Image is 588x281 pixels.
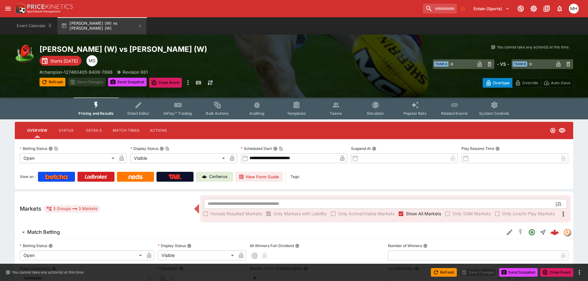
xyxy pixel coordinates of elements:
[515,3,526,14] button: Connected to PK
[576,269,583,276] button: more
[287,111,306,116] span: Templates
[209,174,227,180] p: Cerberus
[483,78,512,88] button: Overtype
[27,10,60,13] img: Sportsbook Management
[46,205,98,213] div: 3 Groups 3 Markets
[493,80,510,86] p: Overtype
[20,205,41,212] h5: Markets
[211,210,262,217] span: Include Resulted Markets
[2,3,14,14] button: open drawer
[406,210,441,217] span: Show All Markets
[541,78,573,88] button: Auto-Save
[461,146,494,151] p: Play Resume Time
[367,111,384,116] span: Simulator
[130,146,158,151] p: Display Status
[48,147,53,151] button: Betting StatusCopy To Clipboard
[187,244,191,248] button: Display Status
[128,174,142,179] img: Neds
[40,69,113,75] p: Copy To Clipboard
[550,127,556,134] svg: Open
[184,78,192,88] button: more
[564,229,570,236] img: tradingmodel
[290,172,300,182] label: Tags:
[567,2,581,15] button: Michael Hutchinson
[553,198,564,209] button: Open
[20,172,35,182] label: View on :
[14,2,26,15] img: PriceKinetics Logo
[295,244,299,248] button: All Winners Full-Dividend
[423,4,457,14] input: search
[423,244,427,248] button: Number of Winners
[15,226,504,238] button: Match Betting
[85,174,107,179] img: Ladbrokes
[499,268,538,277] button: Send Snapshot
[165,147,169,151] button: Copy To Clipboard
[250,243,294,248] p: All Winners Full-Dividend
[372,147,376,151] button: Suspend At
[20,243,47,248] p: Betting Status
[127,111,149,116] span: Detail Editor
[470,4,513,14] button: Select Tenant
[515,227,526,238] button: SGM Disabled
[249,111,265,116] span: Auditing
[236,172,283,182] button: View Form Guide
[86,55,98,66] div: Matthew Scott
[512,78,541,88] button: Override
[537,227,548,238] button: Straight
[206,111,229,116] span: Bulk Actions
[502,210,555,217] span: Only Live/In-Play Markets
[160,147,164,151] button: Display StatusCopy To Clipboard
[20,250,144,260] div: Open
[338,210,394,217] span: Only Active/Visible Markets
[548,226,561,238] a: 0480511e-ffd0-48c5-b7e3-55048065f76d
[73,97,514,119] div: Event type filters
[273,210,327,217] span: Only Markets with Liability
[504,227,515,238] button: Edit Detail
[497,44,569,50] p: You cannot take any action(s) at this time.
[558,127,566,134] svg: Visible
[57,17,146,35] button: [PERSON_NAME] (W) vs [PERSON_NAME] (W)
[12,270,84,275] p: You cannot take any action(s) at this time.
[144,123,172,138] button: Actions
[13,17,56,35] button: Event Calendar
[330,111,342,116] span: Teams
[513,61,527,67] span: Team B
[123,69,148,75] p: Revision 981
[158,250,236,260] div: Visible
[441,111,468,116] span: Related Events
[522,80,538,86] p: Override
[27,4,73,9] img: PriceKinetics
[40,44,307,54] h2: Copy To Clipboard
[52,123,80,138] button: Status
[351,146,371,151] p: Suspend At
[196,172,233,182] a: Cerberus
[27,229,60,235] h6: Match Betting
[40,78,65,86] button: Refresh
[550,228,559,237] div: 0480511e-ffd0-48c5-b7e3-55048065f76d
[526,227,537,238] button: Open
[108,123,144,138] button: Match Times
[403,111,427,116] span: Popular Bets
[158,243,186,248] p: Display Status
[452,210,491,217] span: Only SGM Markets
[20,146,47,151] p: Betting Status
[45,174,68,179] img: Betcha
[497,61,509,67] h6: - VS -
[528,229,536,236] svg: Open
[479,111,509,116] span: System Controls
[241,146,272,151] p: Scheduled Start
[15,44,35,64] img: australian_rules.png
[279,147,283,151] button: Copy To Clipboard
[108,78,147,86] button: Send Snapshot
[458,4,468,14] button: No Bookmarks
[164,111,192,116] span: InPlay™ Trading
[495,147,500,151] button: Play Resume Time
[560,210,567,218] svg: More
[569,4,579,14] div: Michael Hutchinson
[554,3,565,14] button: Notifications
[50,58,78,64] p: Starts [DATE]
[202,174,207,179] img: Cerberus
[551,80,570,86] p: Auto-Save
[78,111,114,116] span: Pricing and Results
